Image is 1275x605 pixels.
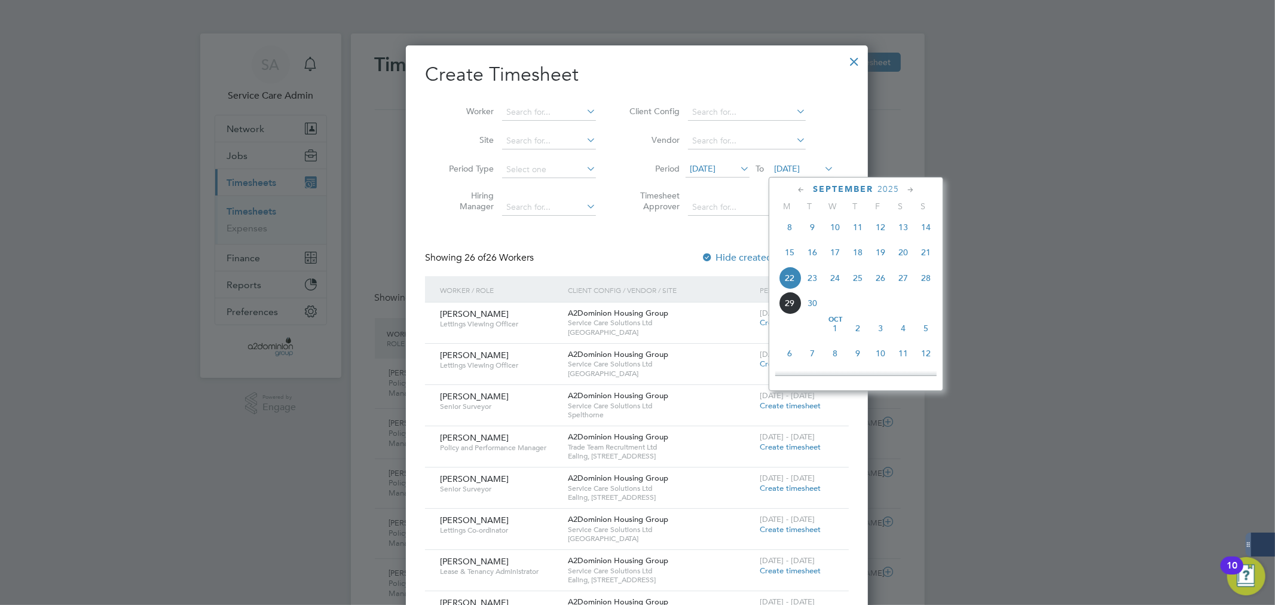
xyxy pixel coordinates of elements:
span: Create timesheet [760,566,821,576]
span: A2Dominion Housing Group [568,308,668,318]
span: F [866,201,889,212]
span: 7 [801,342,824,365]
span: 27 [892,267,915,289]
span: T [798,201,821,212]
span: 15 [824,367,846,390]
span: [PERSON_NAME] [440,432,509,443]
span: 10 [824,216,846,239]
span: 9 [846,342,869,365]
span: [GEOGRAPHIC_DATA] [568,534,754,543]
div: Worker / Role [437,276,565,304]
input: Search for... [502,133,596,149]
span: [DATE] - [DATE] [760,390,815,401]
label: Hide created timesheets [701,252,823,264]
span: Create timesheet [760,483,821,493]
input: Search for... [688,199,806,216]
span: Service Care Solutions Ltd [568,359,754,369]
span: 21 [915,241,937,264]
span: Create timesheet [760,524,821,534]
span: Service Care Solutions Ltd [568,525,754,534]
span: [PERSON_NAME] [440,350,509,360]
span: [DATE] - [DATE] [760,308,815,318]
span: 29 [778,292,801,314]
span: To [752,161,768,176]
label: Hiring Manager [440,190,494,212]
label: Period [626,163,680,174]
span: 11 [846,216,869,239]
span: 12 [915,342,937,365]
span: 1 [824,317,846,340]
span: S [912,201,934,212]
span: W [821,201,843,212]
span: 24 [824,267,846,289]
span: 23 [801,267,824,289]
span: Policy and Performance Manager [440,443,559,453]
span: 11 [892,342,915,365]
h2: Create Timesheet [425,62,849,87]
label: Worker [440,106,494,117]
span: [PERSON_NAME] [440,391,509,402]
span: 18 [846,241,869,264]
span: 17 [824,241,846,264]
span: [DATE] - [DATE] [760,514,815,524]
span: 19 [915,367,937,390]
span: 5 [915,317,937,340]
span: 15 [778,241,801,264]
span: [PERSON_NAME] [440,308,509,319]
input: Search for... [688,133,806,149]
span: Service Care Solutions Ltd [568,484,754,493]
span: Ealing, [STREET_ADDRESS] [568,575,754,585]
span: Senior Surveyor [440,484,559,494]
span: Service Care Solutions Ltd [568,318,754,328]
span: 13 [778,367,801,390]
span: 8 [778,216,801,239]
span: 30 [801,292,824,314]
span: 3 [869,317,892,340]
span: Create timesheet [760,442,821,452]
span: 26 of [464,252,486,264]
span: T [843,201,866,212]
span: 14 [801,367,824,390]
span: 26 [869,267,892,289]
span: 10 [869,342,892,365]
span: [DATE] - [DATE] [760,473,815,483]
span: A2Dominion Housing Group [568,473,668,483]
span: Service Care Solutions Ltd [568,566,754,576]
span: [DATE] - [DATE] [760,349,815,359]
label: Client Config [626,106,680,117]
span: Lettings Viewing Officer [440,319,559,329]
span: [GEOGRAPHIC_DATA] [568,328,754,337]
span: 18 [892,367,915,390]
span: 13 [892,216,915,239]
span: 2 [846,317,869,340]
span: 19 [869,241,892,264]
span: [PERSON_NAME] [440,556,509,567]
span: [GEOGRAPHIC_DATA] [568,369,754,378]
span: 6 [778,342,801,365]
span: A2Dominion Housing Group [568,432,668,442]
span: 2025 [877,184,899,194]
label: Vendor [626,135,680,145]
span: 12 [869,216,892,239]
label: Site [440,135,494,145]
button: Open Resource Center, 10 new notifications [1227,557,1265,595]
span: Create timesheet [760,359,821,369]
div: Period [757,276,837,304]
span: Lettings Viewing Officer [440,360,559,370]
span: 20 [892,241,915,264]
span: 26 Workers [464,252,534,264]
span: A2Dominion Housing Group [568,349,668,359]
span: A2Dominion Housing Group [568,514,668,524]
span: [DATE] [690,163,716,174]
span: [PERSON_NAME] [440,473,509,484]
input: Select one [502,161,596,178]
span: 16 [801,241,824,264]
span: 17 [869,367,892,390]
span: September [813,184,873,194]
span: [DATE] - [DATE] [760,555,815,566]
label: Period Type [440,163,494,174]
span: Create timesheet [760,401,821,411]
div: Showing [425,252,536,264]
span: Lease & Tenancy Administrator [440,567,559,576]
span: M [775,201,798,212]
